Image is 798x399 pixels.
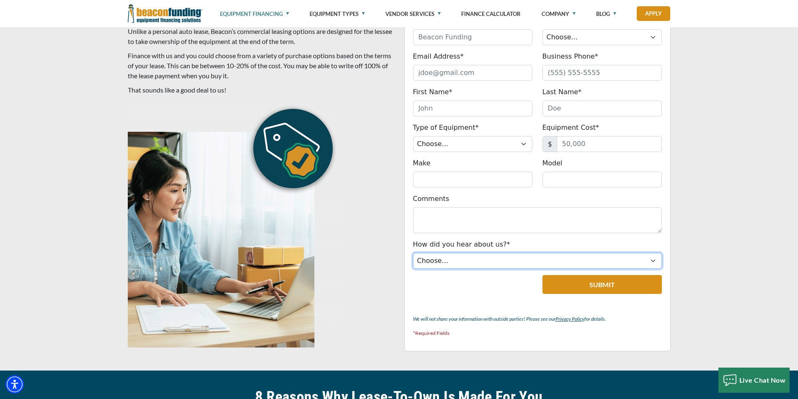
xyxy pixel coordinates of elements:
[128,26,394,46] p: Unlike a personal auto lease, Beacon’s commercial leasing options are designed for the lessee to ...
[413,123,479,133] label: Type of Equipment*
[413,65,532,81] input: jdoe@gmail.com
[542,87,582,97] label: Last Name*
[413,239,510,250] label: How did you hear about us?*
[542,100,662,116] input: Doe
[413,314,662,324] p: We will not share your information with outside parties! Please see our for details.
[413,87,452,97] label: First Name*
[542,136,557,152] span: $
[413,100,532,116] input: John
[555,316,584,322] a: Privacy Policy
[413,328,662,338] p: *Required Fields
[718,368,790,393] button: Live Chat Now
[413,51,464,62] label: Email Address*
[128,85,394,95] p: That sounds like a good deal to us!
[128,99,346,348] img: Unlike a personal auto lease, Beacon’s commercial leasing options are designed for the lessee to ...
[128,51,394,81] p: Finance with us and you could choose from a variety of purchase options based on the terms of you...
[542,51,598,62] label: Business Phone*
[413,29,532,45] input: Beacon Funding
[739,376,786,384] span: Live Chat Now
[542,123,599,133] label: Equipment Cost*
[413,158,431,168] label: Make
[542,275,662,294] button: Submit
[557,136,662,152] input: 50,000
[542,158,563,168] label: Model
[637,6,670,21] a: Apply
[413,275,515,301] iframe: reCAPTCHA
[5,375,24,394] div: Accessibility Menu
[413,194,449,204] label: Comments
[542,65,662,81] input: (555) 555-5555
